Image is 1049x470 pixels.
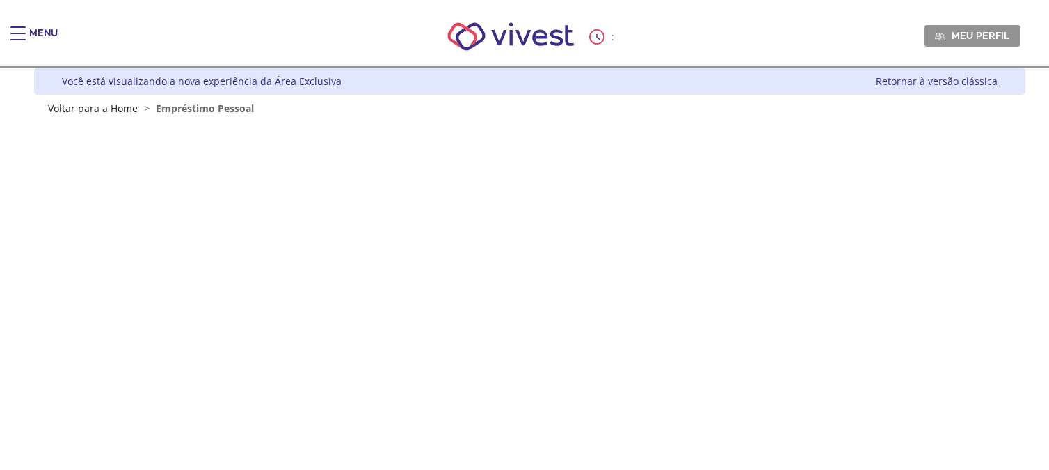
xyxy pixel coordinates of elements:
[141,102,153,115] span: >
[876,75,998,88] a: Retornar à versão clássica
[952,29,1009,42] span: Meu perfil
[48,102,138,115] a: Voltar para a Home
[24,68,1025,470] div: Vivest
[432,7,590,66] img: Vivest
[924,25,1020,46] a: Meu perfil
[62,75,342,88] div: Você está visualizando a nova experiência da Área Exclusiva
[935,31,945,42] img: Meu perfil
[29,26,58,54] div: Menu
[589,29,617,45] div: :
[156,102,254,115] span: Empréstimo Pessoal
